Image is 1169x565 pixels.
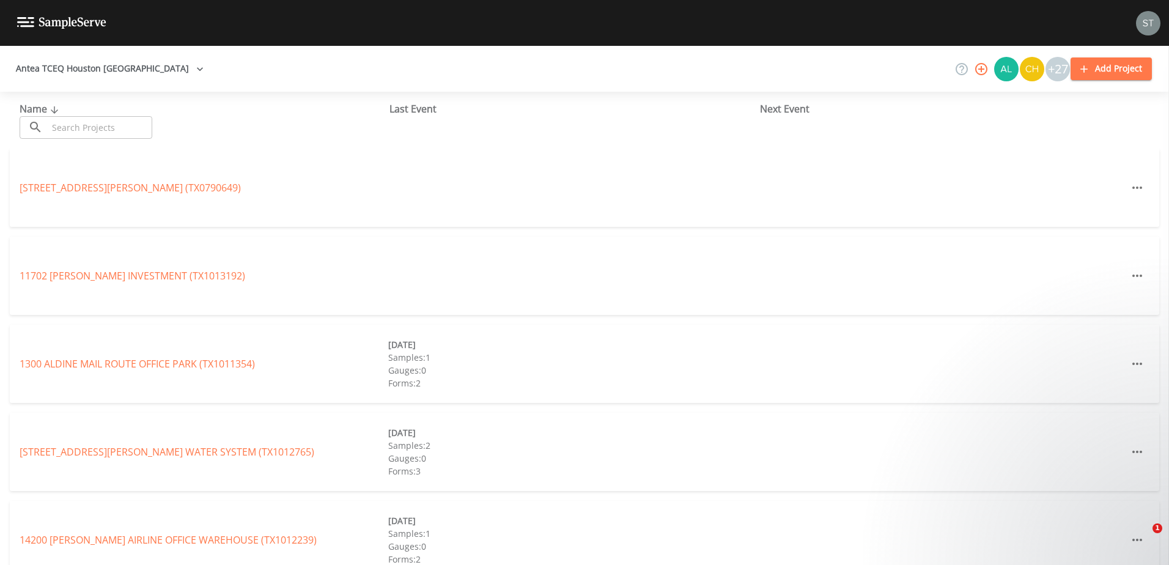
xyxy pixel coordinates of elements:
[11,57,208,80] button: Antea TCEQ Houston [GEOGRAPHIC_DATA]
[1045,57,1070,81] div: +27
[20,533,317,547] a: 14200 [PERSON_NAME] AIRLINE OFFICE WAREHOUSE (TX1012239)
[1019,57,1045,81] div: Charles Medina
[388,540,757,553] div: Gauges: 0
[1136,11,1160,35] img: 8315ae1e0460c39f28dd315f8b59d613
[388,527,757,540] div: Samples: 1
[20,357,255,371] a: 1300 ALDINE MAIL ROUTE OFFICE PARK (TX1011354)
[388,452,757,465] div: Gauges: 0
[760,102,1130,116] div: Next Event
[20,269,245,282] a: 11702 [PERSON_NAME] INVESTMENT (TX1013192)
[1127,523,1157,553] iframe: Intercom live chat
[388,338,757,351] div: [DATE]
[1020,57,1044,81] img: c74b8b8b1c7a9d34f67c5e0ca157ed15
[20,102,62,116] span: Name
[48,116,152,139] input: Search Projects
[388,514,757,527] div: [DATE]
[994,57,1019,81] div: Alaina Hahn
[1152,523,1162,533] span: 1
[388,426,757,439] div: [DATE]
[994,57,1019,81] img: 30a13df2a12044f58df5f6b7fda61338
[20,445,314,459] a: [STREET_ADDRESS][PERSON_NAME] WATER SYSTEM (TX1012765)
[1071,57,1152,80] button: Add Project
[388,364,757,377] div: Gauges: 0
[388,377,757,390] div: Forms: 2
[388,351,757,364] div: Samples: 1
[20,181,241,194] a: [STREET_ADDRESS][PERSON_NAME] (TX0790649)
[388,439,757,452] div: Samples: 2
[17,17,106,29] img: logo
[388,465,757,478] div: Forms: 3
[389,102,759,116] div: Last Event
